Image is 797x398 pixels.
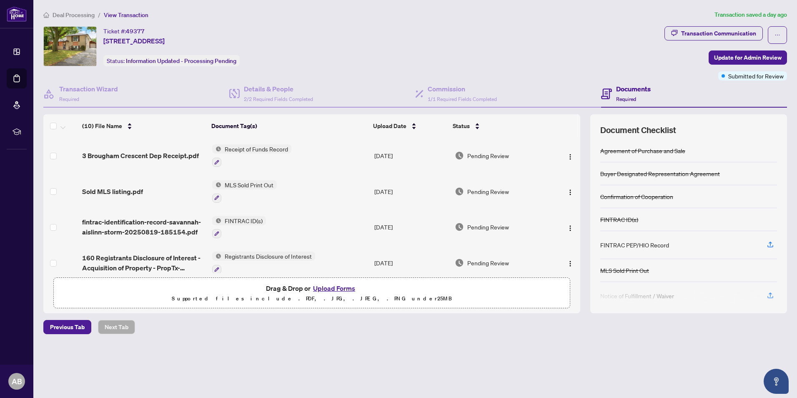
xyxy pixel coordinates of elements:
th: Status [449,114,549,138]
span: 3 Brougham Crescent Dep Receipt.pdf [82,151,199,161]
div: Ticket #: [103,26,145,36]
td: [DATE] [371,174,451,209]
button: Update for Admin Review [709,50,787,65]
button: Status IconRegistrants Disclosure of Interest [212,252,315,274]
td: [DATE] [371,245,451,281]
img: Logo [567,225,574,232]
h4: Commission [428,84,497,94]
span: (10) File Name [82,121,122,131]
span: 160 Registrants Disclosure of Interest - Acquisition of Property - PropTx-[PERSON_NAME] 1.pdf [82,253,206,273]
h4: Details & People [244,84,313,94]
button: Status IconReceipt of Funds Record [212,144,291,167]
button: Logo [564,185,577,198]
div: Transaction Communication [681,27,756,40]
span: Registrants Disclosure of Interest [221,252,315,261]
button: Status IconMLS Sold Print Out [212,180,277,203]
div: Confirmation of Cooperation [600,192,673,201]
img: Logo [567,260,574,267]
td: [DATE] [371,138,451,174]
span: Pending Review [467,187,509,196]
img: logo [7,6,27,22]
span: Drag & Drop or [266,283,358,294]
img: Document Status [455,151,464,160]
span: Pending Review [467,222,509,232]
button: Next Tab [98,320,135,334]
button: Logo [564,220,577,234]
span: MLS Sold Print Out [221,180,277,189]
h4: Documents [616,84,651,94]
span: Required [616,96,636,102]
span: Document Checklist [600,124,676,136]
span: home [43,12,49,18]
button: Transaction Communication [664,26,763,40]
img: Document Status [455,258,464,267]
img: Status Icon [212,144,221,154]
img: Document Status [455,222,464,232]
button: Upload Forms [311,283,358,294]
img: Status Icon [212,216,221,225]
span: AB [12,375,22,387]
th: (10) File Name [79,114,208,138]
span: Pending Review [467,258,509,267]
div: Status: [103,55,240,66]
span: Pending Review [467,151,509,160]
div: FINTRAC PEP/HIO Record [600,240,669,249]
span: 1/1 Required Fields Completed [428,96,497,102]
span: 2/2 Required Fields Completed [244,96,313,102]
span: Upload Date [373,121,406,131]
li: / [98,10,100,20]
div: MLS Sold Print Out [600,266,649,275]
button: Status IconFINTRAC ID(s) [212,216,266,239]
div: Buyer Designated Representation Agreement [600,169,720,178]
img: Document Status [455,187,464,196]
img: Logo [567,154,574,160]
span: Receipt of Funds Record [221,144,291,154]
th: Document Tag(s) [208,114,370,138]
span: Status [453,121,470,131]
div: FINTRAC ID(s) [600,215,638,224]
span: Submitted for Review [728,71,784,81]
span: FINTRAC ID(s) [221,216,266,225]
span: View Transaction [104,11,148,19]
span: Update for Admin Review [714,51,782,64]
span: Required [59,96,79,102]
span: fintrac-identification-record-savannah-aislinn-storm-20250819-185154.pdf [82,217,206,237]
span: Information Updated - Processing Pending [126,57,236,65]
button: Open asap [764,369,789,394]
img: Status Icon [212,180,221,189]
span: Sold MLS listing.pdf [82,186,143,196]
span: ellipsis [774,32,780,38]
button: Logo [564,256,577,270]
span: 49377 [126,28,145,35]
article: Transaction saved a day ago [714,10,787,20]
img: Status Icon [212,252,221,261]
img: Logo [567,189,574,196]
span: Previous Tab [50,320,85,334]
img: IMG-W12345382_1.jpg [44,27,96,66]
span: [STREET_ADDRESS] [103,36,165,46]
p: Supported files include .PDF, .JPG, .JPEG, .PNG under 25 MB [59,294,565,304]
h4: Transaction Wizard [59,84,118,94]
td: [DATE] [371,209,451,245]
div: Agreement of Purchase and Sale [600,146,685,155]
button: Logo [564,149,577,162]
th: Upload Date [370,114,450,138]
span: Drag & Drop orUpload FormsSupported files include .PDF, .JPG, .JPEG, .PNG under25MB [54,278,570,309]
span: Deal Processing [53,11,95,19]
button: Previous Tab [43,320,91,334]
